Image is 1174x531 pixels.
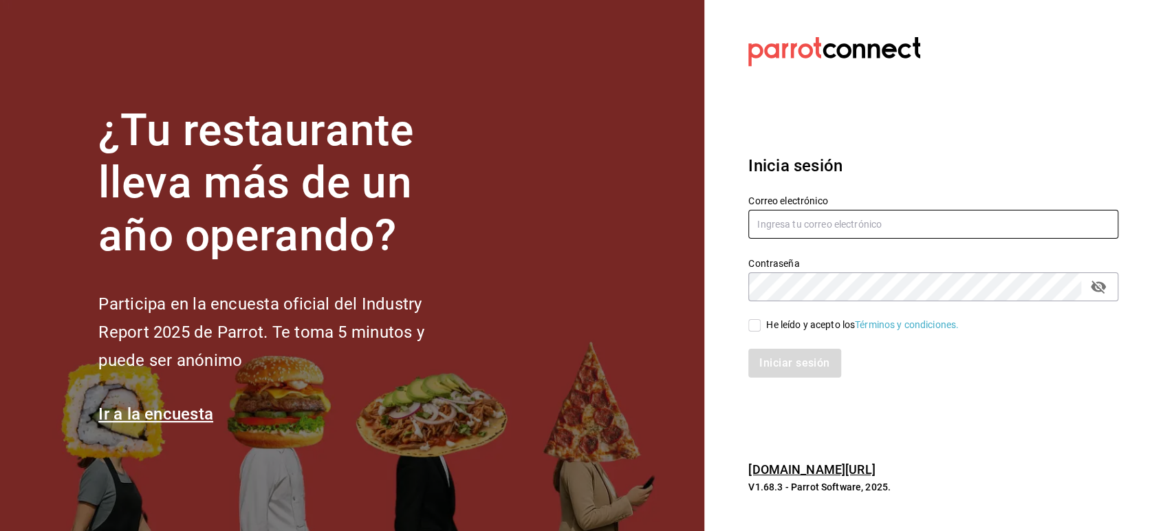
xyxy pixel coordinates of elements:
div: He leído y acepto los [766,318,959,332]
label: Contraseña [748,258,1118,268]
a: Términos y condiciones. [855,319,959,330]
a: [DOMAIN_NAME][URL] [748,462,875,477]
p: V1.68.3 - Parrot Software, 2025. [748,480,1118,494]
h3: Inicia sesión [748,153,1118,178]
label: Correo electrónico [748,195,1118,205]
h1: ¿Tu restaurante lleva más de un año operando? [98,105,470,263]
a: Ir a la encuesta [98,404,213,424]
button: passwordField [1087,275,1110,299]
h2: Participa en la encuesta oficial del Industry Report 2025 de Parrot. Te toma 5 minutos y puede se... [98,290,470,374]
input: Ingresa tu correo electrónico [748,210,1118,239]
